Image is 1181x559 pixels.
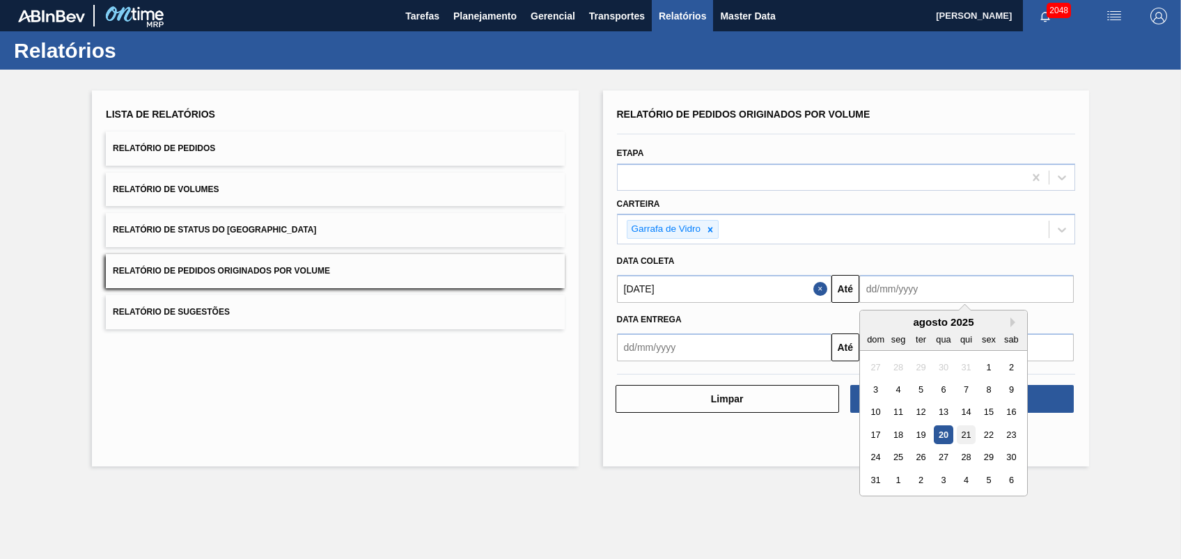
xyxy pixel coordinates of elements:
span: Planejamento [453,8,517,24]
div: Choose sábado, 30 de agosto de 2025 [1002,448,1021,467]
div: seg [889,330,907,349]
div: month 2025-08 [864,356,1022,491]
div: Choose sábado, 6 de setembro de 2025 [1002,471,1021,489]
div: Choose sexta-feira, 15 de agosto de 2025 [979,403,998,422]
button: Relatório de Pedidos Originados por Volume [106,254,564,288]
div: Not available segunda-feira, 28 de julho de 2025 [889,358,907,377]
div: Choose domingo, 31 de agosto de 2025 [866,471,885,489]
button: Até [831,275,859,303]
div: Choose sexta-feira, 8 de agosto de 2025 [979,380,998,399]
div: Choose quarta-feira, 20 de agosto de 2025 [934,425,953,444]
label: Etapa [617,148,644,158]
div: Choose quinta-feira, 4 de setembro de 2025 [957,471,976,489]
input: dd/mm/yyyy [617,275,831,303]
img: TNhmsLtSVTkK8tSr43FrP2fwEKptu5GPRR3wAAAABJRU5ErkJggg== [18,10,85,22]
img: Logout [1150,8,1167,24]
div: Choose sábado, 9 de agosto de 2025 [1002,380,1021,399]
span: Relatório de Pedidos [113,143,215,153]
div: Choose segunda-feira, 1 de setembro de 2025 [889,471,907,489]
span: Lista de Relatórios [106,109,215,120]
button: Relatório de Sugestões [106,295,564,329]
div: Choose segunda-feira, 25 de agosto de 2025 [889,448,907,467]
div: Choose quarta-feira, 6 de agosto de 2025 [934,380,953,399]
div: Choose sexta-feira, 1 de agosto de 2025 [979,358,998,377]
button: Limpar [616,385,839,413]
button: Relatório de Pedidos [106,132,564,166]
div: Choose quarta-feira, 3 de setembro de 2025 [934,471,953,489]
div: qui [957,330,976,349]
div: Choose terça-feira, 26 de agosto de 2025 [912,448,930,467]
div: Choose quinta-feira, 21 de agosto de 2025 [957,425,976,444]
button: Next Month [1010,317,1020,327]
button: Close [813,275,831,303]
span: Relatório de Pedidos Originados por Volume [617,109,870,120]
div: Choose quinta-feira, 14 de agosto de 2025 [957,403,976,422]
button: Relatório de Volumes [106,173,564,207]
div: Choose terça-feira, 19 de agosto de 2025 [912,425,930,444]
span: Relatórios [659,8,706,24]
span: Data coleta [617,256,675,266]
div: Choose terça-feira, 5 de agosto de 2025 [912,380,930,399]
span: Master Data [720,8,775,24]
span: Tarefas [405,8,439,24]
span: Relatório de Sugestões [113,307,230,317]
button: Até [831,333,859,361]
div: Not available terça-feira, 29 de julho de 2025 [912,358,930,377]
div: Choose quinta-feira, 28 de agosto de 2025 [957,448,976,467]
div: Choose domingo, 24 de agosto de 2025 [866,448,885,467]
input: dd/mm/yyyy [859,275,1074,303]
div: Choose segunda-feira, 11 de agosto de 2025 [889,403,907,422]
div: Choose sexta-feira, 22 de agosto de 2025 [979,425,998,444]
div: Choose sábado, 23 de agosto de 2025 [1002,425,1021,444]
span: Relatório de Status do [GEOGRAPHIC_DATA] [113,225,316,235]
div: Choose sábado, 16 de agosto de 2025 [1002,403,1021,422]
div: Choose sábado, 2 de agosto de 2025 [1002,358,1021,377]
button: Notificações [1023,6,1067,26]
span: Relatório de Pedidos Originados por Volume [113,266,330,276]
div: Choose quinta-feira, 7 de agosto de 2025 [957,380,976,399]
img: userActions [1106,8,1123,24]
div: Choose segunda-feira, 18 de agosto de 2025 [889,425,907,444]
div: Choose sexta-feira, 5 de setembro de 2025 [979,471,998,489]
div: sex [979,330,998,349]
span: Gerencial [531,8,575,24]
div: Choose domingo, 3 de agosto de 2025 [866,380,885,399]
input: dd/mm/yyyy [617,333,831,361]
div: Not available domingo, 27 de julho de 2025 [866,358,885,377]
div: sab [1002,330,1021,349]
div: Choose sexta-feira, 29 de agosto de 2025 [979,448,998,467]
div: Not available quarta-feira, 30 de julho de 2025 [934,358,953,377]
div: Not available quinta-feira, 31 de julho de 2025 [957,358,976,377]
div: Choose domingo, 10 de agosto de 2025 [866,403,885,422]
span: 2048 [1047,3,1071,18]
div: Choose domingo, 17 de agosto de 2025 [866,425,885,444]
h1: Relatórios [14,42,261,58]
button: Download [850,385,1074,413]
span: Data entrega [617,315,682,324]
div: Choose quarta-feira, 13 de agosto de 2025 [934,403,953,422]
div: Choose quarta-feira, 27 de agosto de 2025 [934,448,953,467]
div: Choose terça-feira, 2 de setembro de 2025 [912,471,930,489]
label: Carteira [617,199,660,209]
div: Garrafa de Vidro [627,221,703,238]
div: dom [866,330,885,349]
div: agosto 2025 [860,316,1027,328]
div: ter [912,330,930,349]
button: Relatório de Status do [GEOGRAPHIC_DATA] [106,213,564,247]
div: Choose terça-feira, 12 de agosto de 2025 [912,403,930,422]
div: Choose segunda-feira, 4 de agosto de 2025 [889,380,907,399]
div: qua [934,330,953,349]
span: Relatório de Volumes [113,184,219,194]
span: Transportes [589,8,645,24]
